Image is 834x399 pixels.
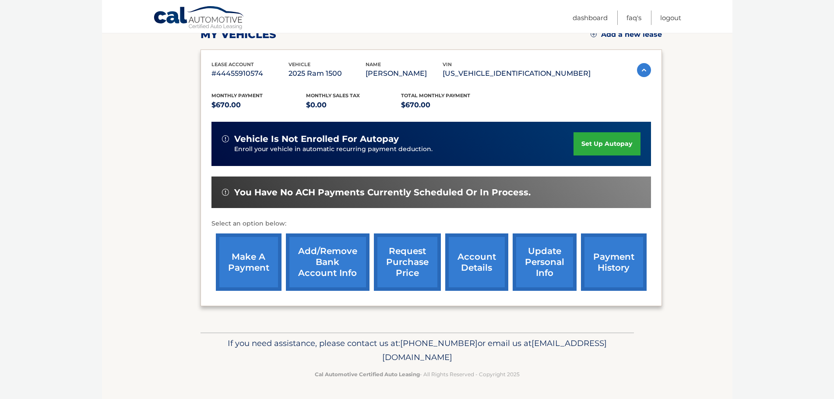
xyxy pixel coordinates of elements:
span: lease account [211,61,254,67]
span: [PHONE_NUMBER] [400,338,478,348]
a: account details [445,233,508,291]
span: vin [443,61,452,67]
img: alert-white.svg [222,135,229,142]
span: Monthly Payment [211,92,263,99]
h2: my vehicles [201,28,276,41]
a: Logout [660,11,681,25]
a: Add a new lease [591,30,662,39]
p: $670.00 [401,99,496,111]
a: make a payment [216,233,282,291]
span: Monthly sales Tax [306,92,360,99]
p: - All Rights Reserved - Copyright 2025 [206,370,628,379]
a: Dashboard [573,11,608,25]
a: Cal Automotive [153,6,245,31]
span: [EMAIL_ADDRESS][DOMAIN_NAME] [382,338,607,362]
img: alert-white.svg [222,189,229,196]
strong: Cal Automotive Certified Auto Leasing [315,371,420,378]
span: vehicle [289,61,310,67]
span: Total Monthly Payment [401,92,470,99]
span: vehicle is not enrolled for autopay [234,134,399,145]
a: FAQ's [626,11,641,25]
p: [PERSON_NAME] [366,67,443,80]
p: #44455910574 [211,67,289,80]
a: payment history [581,233,647,291]
p: $0.00 [306,99,401,111]
p: $670.00 [211,99,306,111]
p: [US_VEHICLE_IDENTIFICATION_NUMBER] [443,67,591,80]
a: request purchase price [374,233,441,291]
span: name [366,61,381,67]
a: set up autopay [574,132,640,155]
p: If you need assistance, please contact us at: or email us at [206,336,628,364]
p: Enroll your vehicle in automatic recurring payment deduction. [234,145,574,154]
a: Add/Remove bank account info [286,233,369,291]
span: You have no ACH payments currently scheduled or in process. [234,187,531,198]
p: 2025 Ram 1500 [289,67,366,80]
img: add.svg [591,31,597,37]
a: update personal info [513,233,577,291]
img: accordion-active.svg [637,63,651,77]
p: Select an option below: [211,219,651,229]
